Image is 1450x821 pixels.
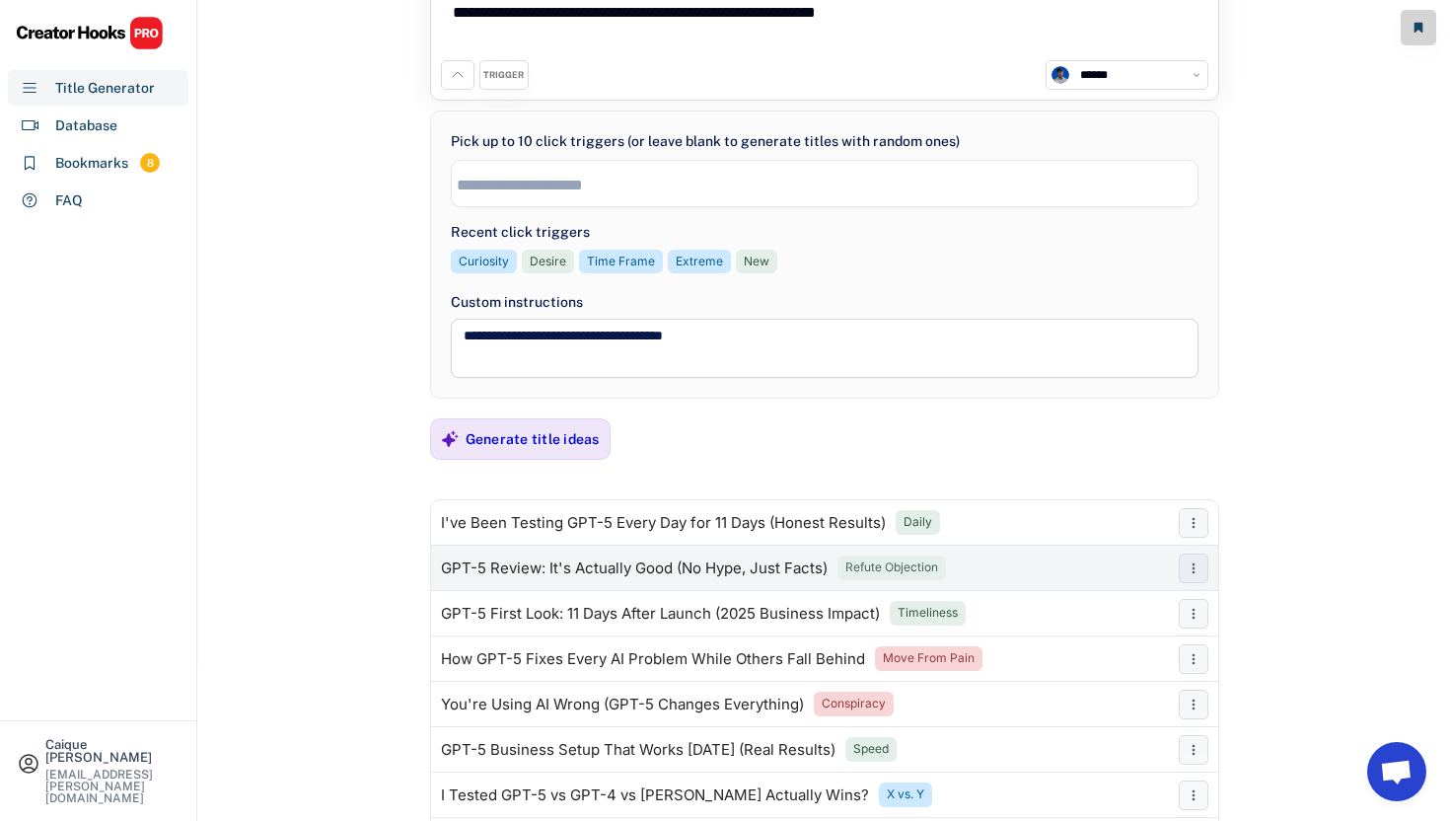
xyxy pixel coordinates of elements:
[16,16,164,50] img: CHPRO%20Logo.svg
[45,738,180,764] div: Caique [PERSON_NAME]
[744,254,769,270] div: New
[1051,66,1069,84] img: channels4_profile.jpg
[483,69,524,82] div: TRIGGER
[883,650,975,667] div: Move From Pain
[898,605,958,622] div: Timeliness
[55,190,83,211] div: FAQ
[853,741,889,758] div: Speed
[904,514,932,531] div: Daily
[441,787,869,803] div: I Tested GPT-5 vs GPT-4 vs [PERSON_NAME] Actually Wins?
[587,254,655,270] div: Time Frame
[441,651,865,667] div: How GPT-5 Fixes Every AI Problem While Others Fall Behind
[451,131,960,152] div: Pick up to 10 click triggers (or leave blank to generate titles with random ones)
[55,78,155,99] div: Title Generator
[1367,742,1426,801] a: Open chat
[845,560,938,576] div: Refute Objection
[676,254,723,270] div: Extreme
[441,742,835,758] div: GPT-5 Business Setup That Works [DATE] (Real Results)
[441,606,880,622] div: GPT-5 First Look: 11 Days After Launch (2025 Business Impact)
[887,786,924,803] div: X vs. Y
[441,697,804,712] div: You're Using AI Wrong (GPT-5 Changes Everything)
[55,115,117,136] div: Database
[530,254,566,270] div: Desire
[140,155,160,172] div: 8
[441,515,886,531] div: I've Been Testing GPT-5 Every Day for 11 Days (Honest Results)
[822,696,886,712] div: Conspiracy
[459,254,509,270] div: Curiosity
[441,560,828,576] div: GPT-5 Review: It's Actually Good (No Hype, Just Facts)
[451,222,590,243] div: Recent click triggers
[466,430,600,448] div: Generate title ideas
[55,153,128,174] div: Bookmarks
[45,769,180,804] div: [EMAIL_ADDRESS][PERSON_NAME][DOMAIN_NAME]
[451,292,1198,313] div: Custom instructions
